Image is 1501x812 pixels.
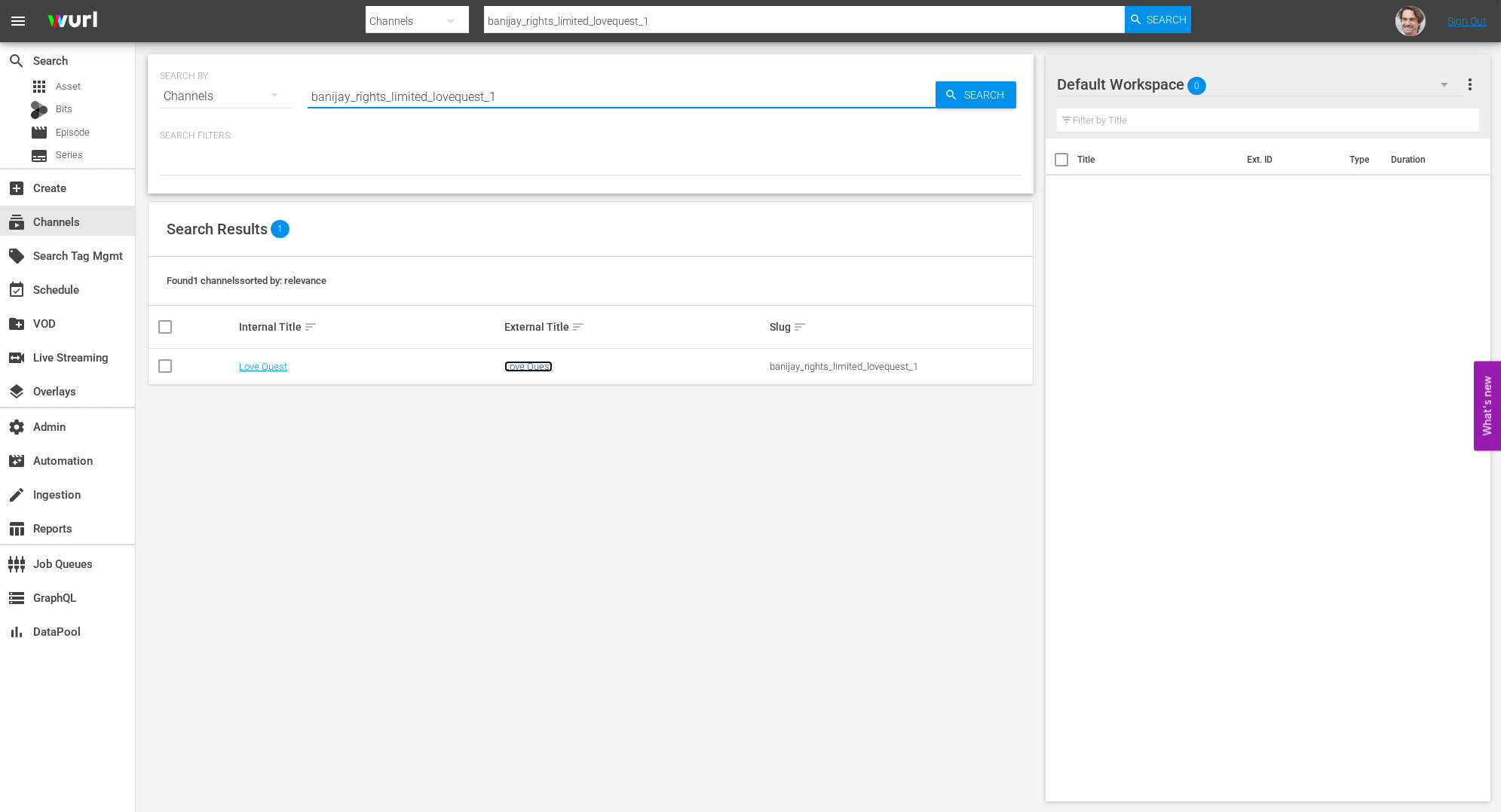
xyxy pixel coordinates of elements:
span: VOD [8,315,26,333]
span: Live Streaming [8,349,26,367]
span: more_vert [1461,75,1479,93]
div: Internal Title [239,318,500,336]
span: Episode [30,124,48,142]
button: Open Feedback Widget [1474,362,1501,451]
a: Love Quest [504,361,553,372]
th: Duration [1382,139,1472,181]
span: Search Tag Mgmt [8,247,26,265]
span: Search [8,52,26,70]
span: DataPool [8,623,26,641]
div: Slug [770,318,1031,336]
button: Search [1125,6,1191,33]
img: ans4CAIJ8jUAAAAAAAAAAAAAAAAAAAAAAAAgQb4GAAAAAAAAAAAAAAAAAAAAAAAAJMjXAAAAAAAAAAAAAAAAAAAAAAAAgAT5G... [36,4,109,39]
span: 1 [271,220,289,238]
span: sort [571,320,585,334]
th: Ext. ID [1238,139,1340,181]
span: Channels [8,213,26,231]
span: Job Queues [8,555,26,573]
span: Automation [8,452,26,470]
span: sort [304,320,317,334]
span: GraphQL [8,589,26,607]
span: Search [1147,6,1187,33]
span: Series [56,148,83,163]
span: Asset [30,78,48,96]
span: Reports [8,520,26,538]
p: Search Filters: [160,130,1022,142]
a: Love Quest [239,361,287,372]
span: Create [8,179,26,197]
div: Default Workspace [1057,63,1463,105]
th: Title [1077,139,1238,181]
span: Schedule [8,281,26,299]
th: Type [1340,139,1382,181]
span: Asset [56,79,81,94]
img: photo.jpg [1395,6,1426,36]
span: Series [30,147,48,165]
span: 0 [1187,70,1206,102]
div: Channels [160,75,293,118]
span: sort [793,320,807,334]
span: menu [9,12,27,30]
span: Search Results [167,220,268,238]
a: Sign Out [1447,15,1487,27]
button: more_vert [1461,66,1479,102]
span: Bits [56,102,72,117]
div: banijay_rights_limited_lovequest_1 [770,361,1031,372]
span: Ingestion [8,486,26,504]
span: Found 1 channels sorted by: relevance [167,275,326,286]
div: External Title [504,318,765,336]
span: Admin [8,418,26,436]
span: Episode [56,125,90,140]
button: Search [936,81,1016,108]
span: Search [958,81,1016,108]
span: Overlays [8,383,26,401]
div: Bits [30,101,48,119]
